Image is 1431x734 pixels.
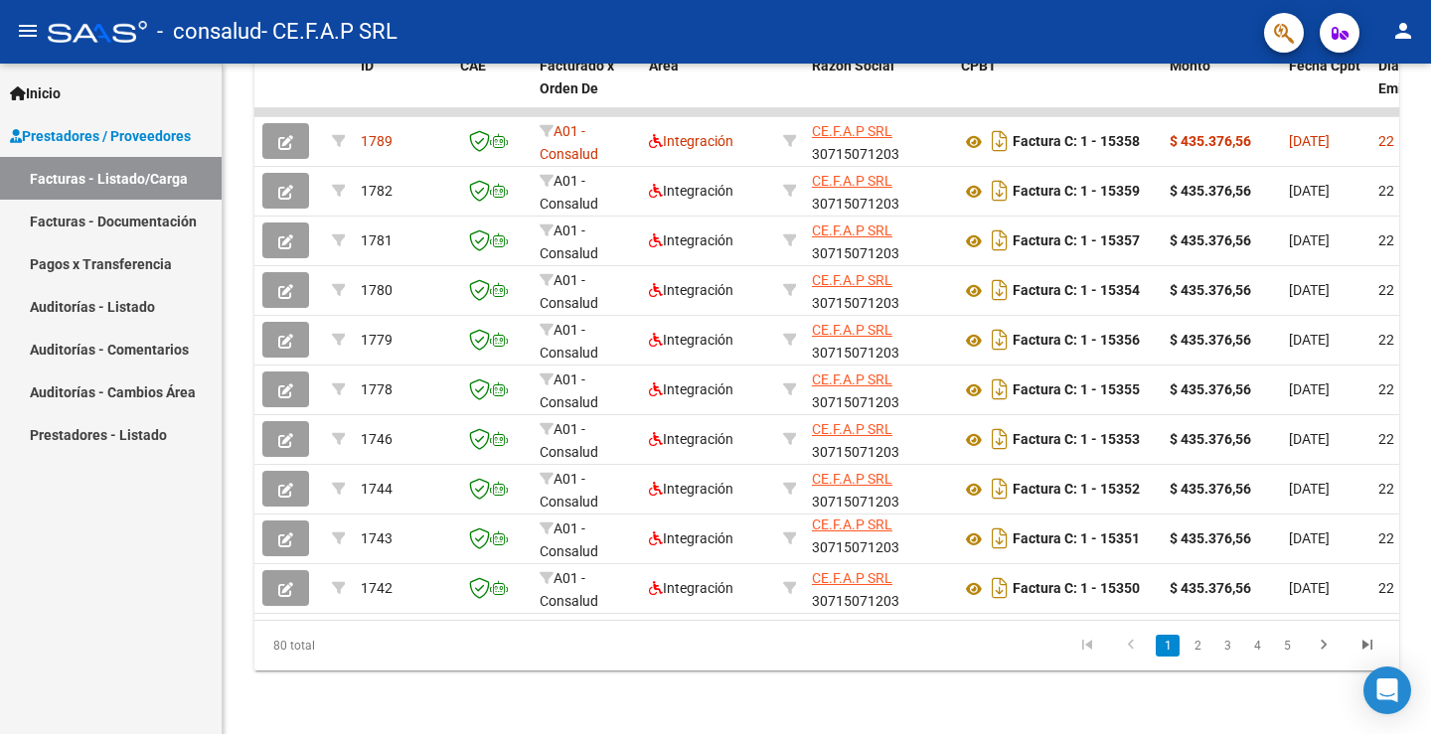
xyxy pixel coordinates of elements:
li: page 1 [1153,629,1183,662]
datatable-header-cell: CPBT [953,45,1162,132]
i: Descargar documento [987,274,1013,306]
i: Descargar documento [987,324,1013,356]
span: CE.F.A.P SRL [812,173,892,189]
span: 1789 [361,133,393,149]
span: Integración [649,332,733,348]
span: 22 [1378,381,1394,397]
span: Inicio [10,82,61,104]
span: CE.F.A.P SRL [812,471,892,487]
div: 30715071203 [812,468,945,510]
span: [DATE] [1289,232,1330,248]
a: 4 [1245,635,1269,657]
li: page 2 [1183,629,1212,662]
strong: Factura C: 1 - 15356 [1013,333,1140,349]
div: 80 total [254,621,480,670]
span: [DATE] [1289,580,1330,596]
datatable-header-cell: Area [641,45,775,132]
span: [DATE] [1289,183,1330,199]
span: Monto [1170,58,1210,73]
span: Integración [649,232,733,248]
span: 22 [1378,282,1394,298]
span: [DATE] [1289,481,1330,497]
strong: $ 435.376,56 [1170,481,1251,497]
strong: $ 435.376,56 [1170,530,1251,546]
li: page 5 [1272,629,1302,662]
span: A01 - Consalud [540,173,598,212]
strong: Factura C: 1 - 15354 [1013,283,1140,299]
span: - CE.F.A.P SRL [261,10,397,54]
a: go to previous page [1112,635,1150,657]
div: 30715071203 [812,517,945,559]
li: page 4 [1242,629,1272,662]
strong: Factura C: 1 - 15351 [1013,531,1140,547]
datatable-header-cell: Razón Social [804,45,953,132]
span: Integración [649,530,733,546]
span: Integración [649,431,733,447]
span: 1743 [361,530,393,546]
span: Prestadores / Proveedores [10,125,191,147]
i: Descargar documento [987,522,1013,554]
span: 22 [1378,232,1394,248]
datatable-header-cell: Monto [1162,45,1281,132]
span: - consalud [157,10,261,54]
strong: $ 435.376,56 [1170,580,1251,596]
strong: $ 435.376,56 [1170,232,1251,248]
span: Razón Social [812,58,894,73]
span: A01 - Consalud [540,421,598,460]
mat-icon: person [1391,19,1415,43]
span: 1742 [361,580,393,596]
span: 1778 [361,381,393,397]
strong: Factura C: 1 - 15353 [1013,432,1140,448]
i: Descargar documento [987,125,1013,157]
datatable-header-cell: Fecha Cpbt [1281,45,1370,132]
div: 30715071203 [812,319,945,361]
strong: Factura C: 1 - 15358 [1013,134,1140,150]
span: A01 - Consalud [540,322,598,361]
strong: Factura C: 1 - 15352 [1013,482,1140,498]
i: Descargar documento [987,423,1013,455]
a: 2 [1186,635,1209,657]
span: CPBT [961,58,997,73]
span: 22 [1378,183,1394,199]
span: 22 [1378,580,1394,596]
span: A01 - Consalud [540,123,598,162]
datatable-header-cell: CAE [452,45,532,132]
div: 30715071203 [812,120,945,162]
strong: $ 435.376,56 [1170,431,1251,447]
span: CE.F.A.P SRL [812,123,892,139]
a: 3 [1215,635,1239,657]
strong: Factura C: 1 - 15359 [1013,184,1140,200]
span: 1779 [361,332,393,348]
span: ID [361,58,374,73]
span: 22 [1378,133,1394,149]
span: Facturado x Orden De [540,58,614,96]
datatable-header-cell: Facturado x Orden De [532,45,641,132]
span: CE.F.A.P SRL [812,272,892,288]
span: CE.F.A.P SRL [812,421,892,437]
i: Descargar documento [987,224,1013,256]
span: 1781 [361,232,393,248]
span: Integración [649,133,733,149]
span: 1744 [361,481,393,497]
mat-icon: menu [16,19,40,43]
strong: $ 435.376,56 [1170,133,1251,149]
span: Fecha Cpbt [1289,58,1360,73]
span: Integración [649,481,733,497]
strong: Factura C: 1 - 15357 [1013,233,1140,249]
i: Descargar documento [987,373,1013,405]
a: 1 [1156,635,1180,657]
div: 30715071203 [812,170,945,212]
span: [DATE] [1289,282,1330,298]
span: [DATE] [1289,381,1330,397]
strong: $ 435.376,56 [1170,282,1251,298]
a: go to next page [1305,635,1343,657]
span: 1746 [361,431,393,447]
strong: Factura C: 1 - 15350 [1013,581,1140,597]
span: 1782 [361,183,393,199]
span: A01 - Consalud [540,272,598,311]
span: Integración [649,381,733,397]
li: page 3 [1212,629,1242,662]
span: 22 [1378,332,1394,348]
span: Area [649,58,679,73]
span: A01 - Consalud [540,371,598,410]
